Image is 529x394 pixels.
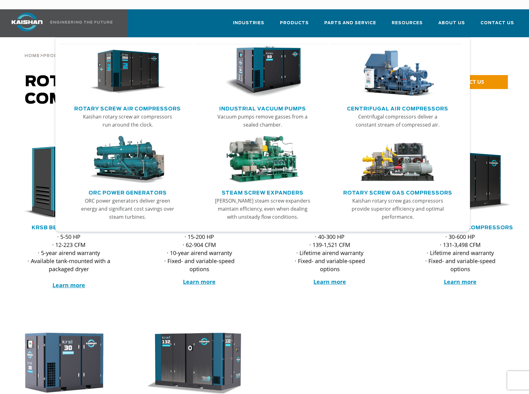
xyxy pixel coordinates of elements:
a: Learn more [52,281,85,289]
div: > > [25,37,166,61]
a: KRSB Belt Drive Series [32,225,106,230]
div: krsb30 [14,145,124,220]
a: Rotary Screw Gas Compressors [343,187,452,197]
img: thumb-Centrifugal-Air-Compressors [359,46,436,98]
p: · 5-50 HP · 12-223 CFM · 5-year airend warranty · Available tank-mounted with a packaged dryer [26,233,112,289]
span: Contact Us [481,20,514,27]
span: Parts and Service [324,20,376,27]
a: Learn more [183,278,216,285]
img: kaishan logo [4,13,50,31]
p: · 40-300 HP · 139-1,521 CFM · Lifetime airend warranty · Fixed- and variable-speed options [287,233,373,273]
a: Rotary Screw Air Compressors [74,103,181,113]
img: Engineering the future [50,21,112,24]
p: Centrifugal compressors deliver a constant stream of compressed air. [349,113,446,129]
img: thumb-Rotary-Screw-Gas-Compressors [359,136,436,184]
a: Steam Screw Expanders [222,187,303,197]
span: Products [43,54,72,58]
p: · 15-200 HP · 62-904 CFM · 10-year airend warranty · Fixed- and variable-speed options [157,233,242,273]
a: Kaishan USA [4,9,114,37]
a: Centrifugal Air Compressors [347,103,448,113]
a: Resources [392,15,423,36]
img: thumb-Industrial-Vacuum-Pumps [224,46,301,98]
a: ORC Power Generators [89,187,167,197]
span: Resources [392,20,423,27]
span: Industries [233,20,264,27]
span: About Us [438,20,465,27]
p: Kaishan rotary screw air compressors run around the clock. [79,113,176,129]
p: [PERSON_NAME] steam screw expanders maintain efficiency, even when dealing with unsteady flow con... [214,197,311,221]
a: Products [280,15,309,36]
a: Products [43,53,72,58]
a: Industries [233,15,264,36]
span: Rotary Screw Air Compressors [25,74,195,107]
a: Parts and Service [324,15,376,36]
a: Home [25,53,40,58]
a: Learn more [313,278,346,285]
a: Contact Us [481,15,514,36]
a: Industrial Vacuum Pumps [219,103,306,113]
img: thumb-Rotary-Screw-Air-Compressors [89,46,166,98]
span: Home [25,54,40,58]
p: Kaishan rotary screw gas compressors provide superior efficiency and optimal performance. [349,197,446,221]
p: · 30-600 HP · 131-3,498 CFM · Lifetime airend warranty · Fixed- and variable-speed options [417,233,503,273]
a: About Us [438,15,465,36]
a: Learn more [444,278,477,285]
span: Products [280,20,309,27]
p: ORC power generators deliver green energy and significant cost savings over steam turbines. [79,197,176,221]
p: Vacuum pumps remove gasses from a sealed chamber. [214,113,311,129]
img: thumb-ORC-Power-Generators [89,136,166,184]
img: thumb-Steam-Screw-Expanders [224,136,301,184]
